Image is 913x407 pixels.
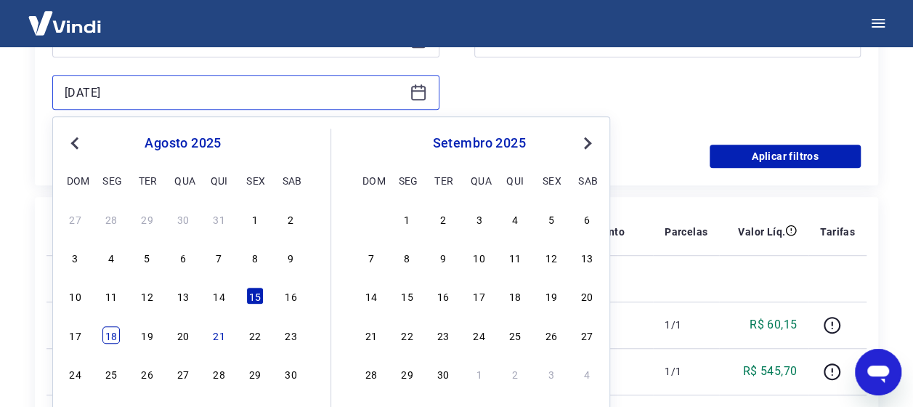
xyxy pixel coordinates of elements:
[211,287,228,305] div: Choose quinta-feira, 14 de agosto de 2025
[139,249,156,266] div: Choose terça-feira, 5 de agosto de 2025
[65,81,404,103] input: Data final
[434,287,452,305] div: Choose terça-feira, 16 de setembro de 2025
[283,287,300,305] div: Choose sábado, 16 de agosto de 2025
[211,365,228,382] div: Choose quinta-feira, 28 de agosto de 2025
[543,326,560,344] div: Choose sexta-feira, 26 de setembro de 2025
[398,210,415,227] div: Choose segunda-feira, 1 de setembro de 2025
[506,249,524,266] div: Choose quinta-feira, 11 de setembro de 2025
[820,225,855,239] p: Tarifas
[471,365,488,382] div: Choose quarta-feira, 1 de outubro de 2025
[174,287,192,305] div: Choose quarta-feira, 13 de agosto de 2025
[543,287,560,305] div: Choose sexta-feira, 19 de setembro de 2025
[67,210,84,227] div: Choose domingo, 27 de julho de 2025
[578,249,596,266] div: Choose sábado, 13 de setembro de 2025
[362,365,380,382] div: Choose domingo, 28 de setembro de 2025
[211,326,228,344] div: Choose quinta-feira, 21 de agosto de 2025
[283,326,300,344] div: Choose sábado, 23 de agosto de 2025
[360,208,598,384] div: month 2025-09
[102,287,120,305] div: Choose segunda-feira, 11 de agosto de 2025
[67,249,84,266] div: Choose domingo, 3 de agosto de 2025
[174,365,192,382] div: Choose quarta-feira, 27 de agosto de 2025
[738,225,785,239] p: Valor Líq.
[506,210,524,227] div: Choose quinta-feira, 4 de setembro de 2025
[246,365,264,382] div: Choose sexta-feira, 29 de agosto de 2025
[578,287,596,305] div: Choose sábado, 20 de setembro de 2025
[471,287,488,305] div: Choose quarta-feira, 17 de setembro de 2025
[102,172,120,189] div: seg
[65,134,301,152] div: agosto 2025
[67,326,84,344] div: Choose domingo, 17 de agosto de 2025
[743,363,798,380] p: R$ 545,70
[211,210,228,227] div: Choose quinta-feira, 31 de julho de 2025
[665,225,707,239] p: Parcelas
[67,172,84,189] div: dom
[102,365,120,382] div: Choose segunda-feira, 25 de agosto de 2025
[139,365,156,382] div: Choose terça-feira, 26 de agosto de 2025
[283,365,300,382] div: Choose sábado, 30 de agosto de 2025
[665,364,707,379] p: 1/1
[506,365,524,382] div: Choose quinta-feira, 2 de outubro de 2025
[102,249,120,266] div: Choose segunda-feira, 4 de agosto de 2025
[578,210,596,227] div: Choose sábado, 6 de setembro de 2025
[362,326,380,344] div: Choose domingo, 21 de setembro de 2025
[174,326,192,344] div: Choose quarta-feira, 20 de agosto de 2025
[67,365,84,382] div: Choose domingo, 24 de agosto de 2025
[434,326,452,344] div: Choose terça-feira, 23 de setembro de 2025
[579,134,596,152] button: Next Month
[398,365,415,382] div: Choose segunda-feira, 29 de setembro de 2025
[139,172,156,189] div: ter
[283,249,300,266] div: Choose sábado, 9 de agosto de 2025
[543,365,560,382] div: Choose sexta-feira, 3 de outubro de 2025
[283,210,300,227] div: Choose sábado, 2 de agosto de 2025
[578,172,596,189] div: sab
[506,326,524,344] div: Choose quinta-feira, 25 de setembro de 2025
[283,172,300,189] div: sab
[578,365,596,382] div: Choose sábado, 4 de outubro de 2025
[362,249,380,266] div: Choose domingo, 7 de setembro de 2025
[66,134,84,152] button: Previous Month
[362,287,380,305] div: Choose domingo, 14 de setembro de 2025
[362,172,380,189] div: dom
[471,210,488,227] div: Choose quarta-feira, 3 de setembro de 2025
[471,326,488,344] div: Choose quarta-feira, 24 de setembro de 2025
[471,172,488,189] div: qua
[750,316,797,334] p: R$ 60,15
[17,1,112,45] img: Vindi
[139,287,156,305] div: Choose terça-feira, 12 de agosto de 2025
[434,249,452,266] div: Choose terça-feira, 9 de setembro de 2025
[174,210,192,227] div: Choose quarta-feira, 30 de julho de 2025
[246,287,264,305] div: Choose sexta-feira, 15 de agosto de 2025
[139,210,156,227] div: Choose terça-feira, 29 de julho de 2025
[211,172,228,189] div: qui
[398,326,415,344] div: Choose segunda-feira, 22 de setembro de 2025
[506,287,524,305] div: Choose quinta-feira, 18 de setembro de 2025
[211,249,228,266] div: Choose quinta-feira, 7 de agosto de 2025
[246,249,264,266] div: Choose sexta-feira, 8 de agosto de 2025
[434,172,452,189] div: ter
[360,134,598,152] div: setembro 2025
[174,172,192,189] div: qua
[578,326,596,344] div: Choose sábado, 27 de setembro de 2025
[398,172,415,189] div: seg
[506,172,524,189] div: qui
[434,210,452,227] div: Choose terça-feira, 2 de setembro de 2025
[362,210,380,227] div: Choose domingo, 31 de agosto de 2025
[855,349,901,395] iframe: Botão para abrir a janela de mensagens
[102,326,120,344] div: Choose segunda-feira, 18 de agosto de 2025
[67,287,84,305] div: Choose domingo, 10 de agosto de 2025
[543,249,560,266] div: Choose sexta-feira, 12 de setembro de 2025
[543,172,560,189] div: sex
[543,210,560,227] div: Choose sexta-feira, 5 de setembro de 2025
[665,318,707,332] p: 1/1
[174,249,192,266] div: Choose quarta-feira, 6 de agosto de 2025
[710,145,861,168] button: Aplicar filtros
[246,172,264,189] div: sex
[246,326,264,344] div: Choose sexta-feira, 22 de agosto de 2025
[471,249,488,266] div: Choose quarta-feira, 10 de setembro de 2025
[102,210,120,227] div: Choose segunda-feira, 28 de julho de 2025
[246,210,264,227] div: Choose sexta-feira, 1 de agosto de 2025
[434,365,452,382] div: Choose terça-feira, 30 de setembro de 2025
[139,326,156,344] div: Choose terça-feira, 19 de agosto de 2025
[398,287,415,305] div: Choose segunda-feira, 15 de setembro de 2025
[398,249,415,266] div: Choose segunda-feira, 8 de setembro de 2025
